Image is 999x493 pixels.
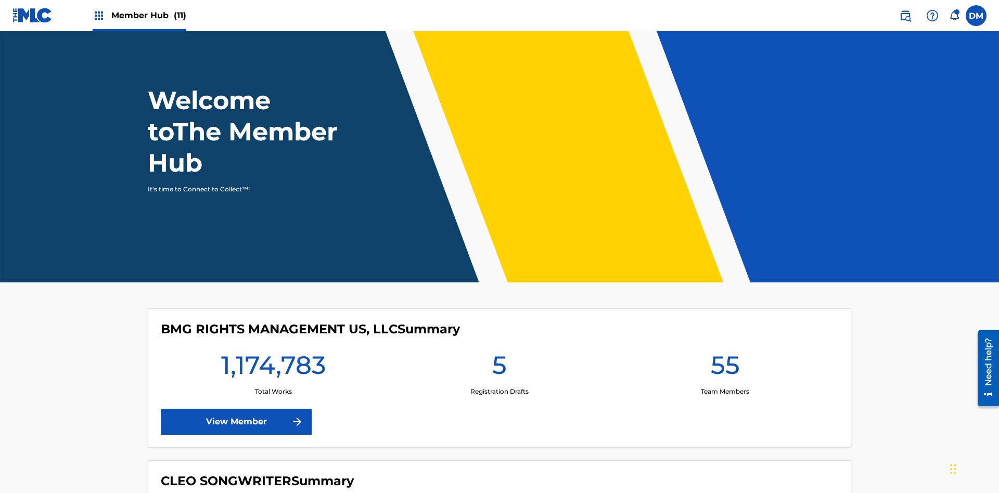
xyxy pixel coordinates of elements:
div: User Menu [966,5,987,26]
p: It's time to Connect to Collect™! [148,185,328,194]
a: Public Search [895,5,916,26]
a: View Member [161,409,312,435]
img: help [926,9,939,22]
p: Registration Drafts [470,387,529,396]
p: Total Works [255,387,292,396]
h1: 55 [711,349,740,387]
div: Notifications [949,10,959,21]
div: Drag [950,453,956,485]
p: Team Members [701,387,749,396]
span: Member Hub [111,9,186,21]
h4: BMG RIGHTS MANAGEMENT US, LLC [161,321,460,337]
img: search [899,9,912,22]
span: (11) [174,10,186,20]
h1: 5 [492,349,507,387]
img: f7272a7cc735f4ea7f67.svg [291,416,303,428]
img: MLC Logo [12,8,53,23]
h1: 1,174,783 [221,349,326,387]
h1: Welcome to The Member Hub [148,85,342,178]
iframe: Resource Center [970,326,999,411]
div: Help [922,5,943,26]
h4: CLEO SONGWRITER [161,473,354,489]
iframe: Chat Widget [947,443,999,493]
img: Top Rightsholders [93,9,105,22]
